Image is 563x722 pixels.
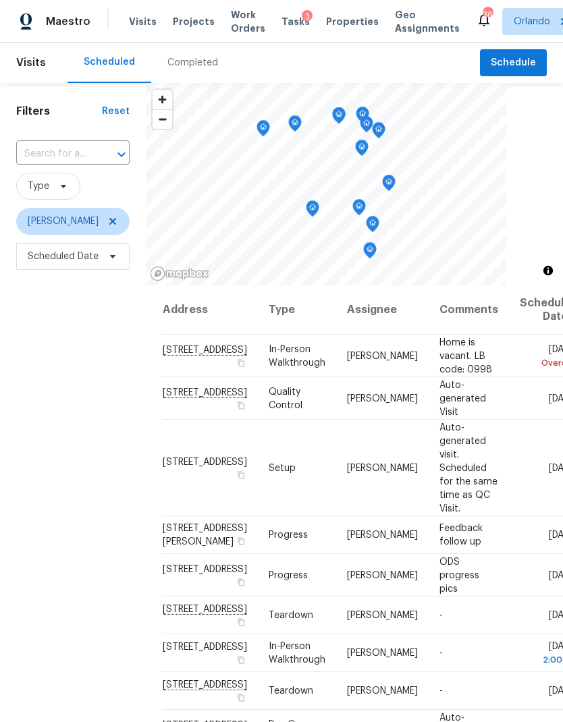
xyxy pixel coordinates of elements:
[439,557,479,593] span: ODS progress pics
[167,56,218,70] div: Completed
[28,215,99,228] span: [PERSON_NAME]
[302,10,313,24] div: 3
[347,393,418,403] span: [PERSON_NAME]
[235,356,247,368] button: Copy Address
[235,576,247,588] button: Copy Address
[16,144,92,165] input: Search for an address...
[480,49,547,77] button: Schedule
[16,105,102,118] h1: Filters
[269,611,313,620] span: Teardown
[235,654,247,666] button: Copy Address
[258,285,336,335] th: Type
[235,616,247,628] button: Copy Address
[439,648,443,658] span: -
[235,692,247,704] button: Copy Address
[347,570,418,580] span: [PERSON_NAME]
[163,642,247,652] span: [STREET_ADDRESS]
[146,83,506,285] canvas: Map
[269,530,308,540] span: Progress
[269,686,313,696] span: Teardown
[439,686,443,696] span: -
[395,8,460,35] span: Geo Assignments
[347,611,418,620] span: [PERSON_NAME]
[163,457,247,466] span: [STREET_ADDRESS]
[544,263,552,278] span: Toggle attribution
[439,611,443,620] span: -
[112,145,131,164] button: Open
[269,344,325,367] span: In-Person Walkthrough
[366,216,379,237] div: Map marker
[257,120,270,141] div: Map marker
[28,179,49,193] span: Type
[483,8,492,22] div: 36
[269,463,296,472] span: Setup
[163,524,247,547] span: [STREET_ADDRESS][PERSON_NAME]
[347,648,418,658] span: [PERSON_NAME]
[347,351,418,360] span: [PERSON_NAME]
[363,242,377,263] div: Map marker
[150,266,209,281] a: Mapbox homepage
[439,337,492,374] span: Home is vacant. LB code: 0998
[336,285,429,335] th: Assignee
[347,463,418,472] span: [PERSON_NAME]
[129,15,157,28] span: Visits
[162,285,258,335] th: Address
[372,122,385,143] div: Map marker
[429,285,509,335] th: Comments
[84,55,135,69] div: Scheduled
[231,8,265,35] span: Work Orders
[355,140,369,161] div: Map marker
[269,642,325,665] span: In-Person Walkthrough
[439,524,483,547] span: Feedback follow up
[235,399,247,411] button: Copy Address
[16,48,46,78] span: Visits
[281,17,310,26] span: Tasks
[173,15,215,28] span: Projects
[347,686,418,696] span: [PERSON_NAME]
[356,107,369,128] div: Map marker
[352,199,366,220] div: Map marker
[491,55,536,72] span: Schedule
[102,105,130,118] div: Reset
[269,387,302,410] span: Quality Control
[235,468,247,480] button: Copy Address
[153,110,172,129] span: Zoom out
[153,90,172,109] button: Zoom in
[326,15,379,28] span: Properties
[28,250,99,263] span: Scheduled Date
[288,115,302,136] div: Map marker
[153,109,172,129] button: Zoom out
[540,262,556,279] button: Toggle attribution
[163,564,247,574] span: [STREET_ADDRESS]
[235,535,247,547] button: Copy Address
[269,570,308,580] span: Progress
[332,107,346,128] div: Map marker
[439,380,486,416] span: Auto-generated Visit
[46,15,90,28] span: Maestro
[347,530,418,540] span: [PERSON_NAME]
[306,200,319,221] div: Map marker
[382,175,396,196] div: Map marker
[514,15,550,28] span: Orlando
[439,422,498,513] span: Auto-generated visit. Scheduled for the same time as QC Visit.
